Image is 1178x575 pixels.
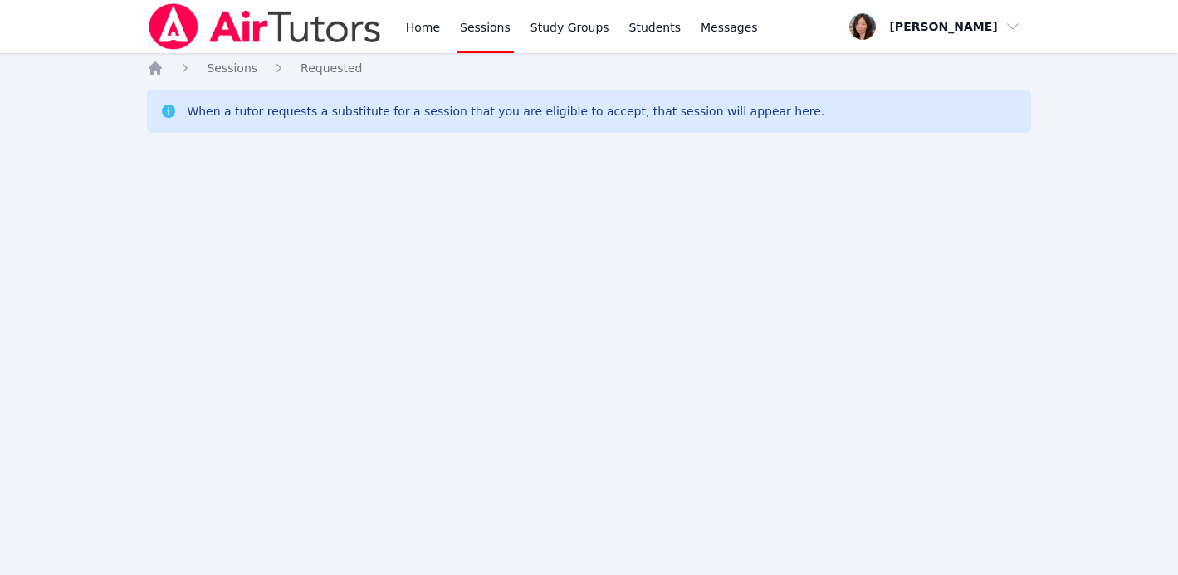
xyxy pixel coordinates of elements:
[701,19,758,36] span: Messages
[147,60,1030,76] nav: Breadcrumb
[301,60,362,76] a: Requested
[207,60,257,76] a: Sessions
[187,103,824,119] div: When a tutor requests a substitute for a session that you are eligible to accept, that session wi...
[301,61,362,75] span: Requested
[207,61,257,75] span: Sessions
[147,3,382,50] img: Air Tutors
